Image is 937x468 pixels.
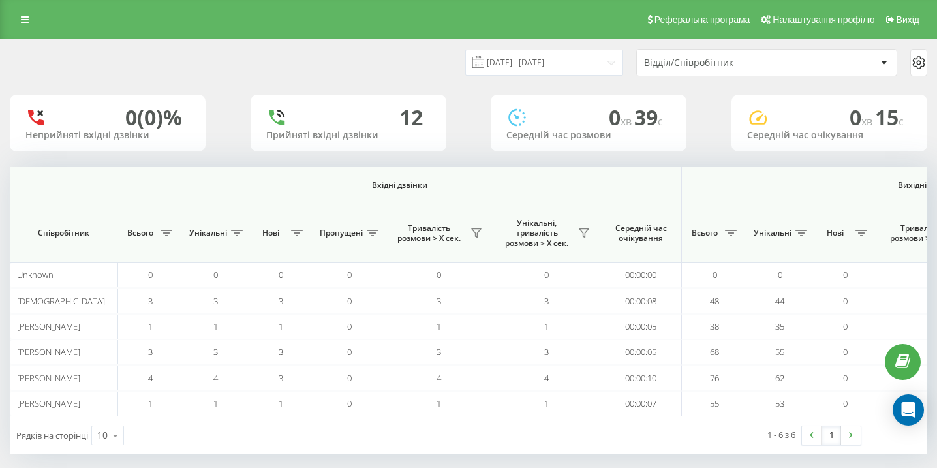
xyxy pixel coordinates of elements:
[254,228,287,238] span: Нові
[544,295,549,307] span: 3
[600,339,682,365] td: 00:00:05
[399,105,423,130] div: 12
[775,295,784,307] span: 44
[347,295,352,307] span: 0
[17,295,105,307] span: [DEMOGRAPHIC_DATA]
[754,228,791,238] span: Унікальні
[499,218,574,249] span: Унікальні, тривалість розмови > Х сек.
[775,346,784,358] span: 55
[347,320,352,332] span: 0
[148,295,153,307] span: 3
[213,398,218,409] span: 1
[97,429,108,442] div: 10
[775,320,784,332] span: 35
[621,114,634,129] span: хв
[437,398,441,409] span: 1
[600,391,682,416] td: 00:00:07
[347,269,352,281] span: 0
[544,372,549,384] span: 4
[644,57,800,69] div: Відділ/Співробітник
[437,346,441,358] span: 3
[17,346,80,358] span: [PERSON_NAME]
[600,262,682,288] td: 00:00:00
[506,130,671,141] div: Середній час розмови
[927,346,936,358] span: 68
[213,269,218,281] span: 0
[688,228,721,238] span: Всього
[822,426,841,445] a: 1
[279,346,283,358] span: 3
[893,394,924,426] div: Open Intercom Messenger
[544,346,549,358] span: 3
[927,320,936,332] span: 38
[17,320,80,332] span: [PERSON_NAME]
[124,228,157,238] span: Всього
[610,223,671,243] span: Середній час очікування
[148,346,153,358] span: 3
[767,428,795,441] div: 1 - 6 з 6
[544,320,549,332] span: 1
[279,269,283,281] span: 0
[843,398,848,409] span: 0
[347,398,352,409] span: 0
[279,320,283,332] span: 1
[843,295,848,307] span: 0
[843,320,848,332] span: 0
[609,103,634,131] span: 0
[819,228,852,238] span: Нові
[392,223,467,243] span: Тривалість розмови > Х сек.
[600,288,682,313] td: 00:00:08
[148,398,153,409] span: 1
[279,398,283,409] span: 1
[773,14,874,25] span: Налаштування профілю
[347,346,352,358] span: 0
[148,269,153,281] span: 0
[600,314,682,339] td: 00:00:05
[710,295,719,307] span: 48
[897,14,919,25] span: Вихід
[437,295,441,307] span: 3
[347,372,352,384] span: 0
[266,130,431,141] div: Прийняті вхідні дзвінки
[213,320,218,332] span: 1
[25,130,190,141] div: Неприйняті вхідні дзвінки
[927,372,936,384] span: 76
[16,429,88,441] span: Рядків на сторінці
[17,372,80,384] span: [PERSON_NAME]
[850,103,875,131] span: 0
[710,346,719,358] span: 68
[320,228,363,238] span: Пропущені
[148,320,153,332] span: 1
[654,14,750,25] span: Реферальна програма
[544,398,549,409] span: 1
[775,372,784,384] span: 62
[710,320,719,332] span: 38
[600,365,682,390] td: 00:00:10
[710,398,719,409] span: 55
[747,130,912,141] div: Середній час очікування
[927,398,936,409] span: 55
[148,372,153,384] span: 4
[778,269,782,281] span: 0
[437,372,441,384] span: 4
[17,269,54,281] span: Unknown
[213,372,218,384] span: 4
[634,103,663,131] span: 39
[544,269,549,281] span: 0
[843,346,848,358] span: 0
[843,372,848,384] span: 0
[21,228,106,238] span: Співробітник
[437,269,441,281] span: 0
[189,228,227,238] span: Унікальні
[927,295,936,307] span: 48
[125,105,182,130] div: 0 (0)%
[875,103,904,131] span: 15
[658,114,663,129] span: c
[861,114,875,129] span: хв
[213,346,218,358] span: 3
[775,398,784,409] span: 53
[843,269,848,281] span: 0
[710,372,719,384] span: 76
[213,295,218,307] span: 3
[151,180,647,191] span: Вхідні дзвінки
